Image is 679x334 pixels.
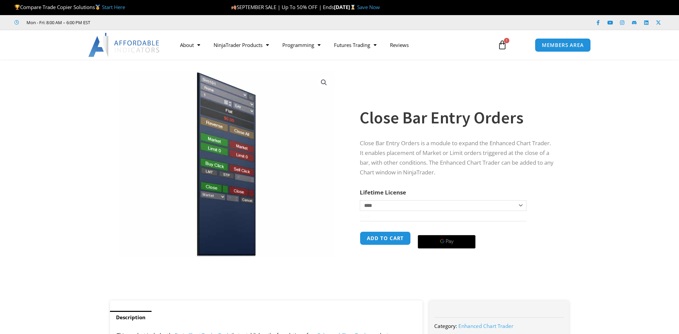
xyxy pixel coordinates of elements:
h1: Close Bar Entry Orders [360,106,556,129]
a: 1 [488,35,517,55]
a: Enhanced Chart Trader [458,323,513,329]
a: About [173,37,207,53]
a: Description [110,311,152,324]
img: 🏆 [15,5,20,10]
span: SEPTEMBER SALE | Up To 50% OFF | Ends [231,4,334,10]
img: ⌛ [350,5,355,10]
a: Save Now [357,4,380,10]
span: Compare Trade Copier Solutions [14,4,125,10]
a: NinjaTrader Products [207,37,276,53]
nav: Menu [173,37,490,53]
a: Programming [276,37,327,53]
a: Start Here [102,4,125,10]
a: Clear options [360,214,370,219]
strong: [DATE] [334,4,357,10]
img: CloseBarOrders | Affordable Indicators – NinjaTrader [119,71,335,257]
span: Mon - Fri: 8:00 AM – 6:00 PM EST [25,18,90,26]
a: MEMBERS AREA [535,38,591,52]
a: View full-screen image gallery [318,76,330,89]
img: LogoAI | Affordable Indicators – NinjaTrader [88,33,160,57]
img: 🍂 [231,5,236,10]
span: 1 [504,38,509,43]
iframe: Secure payment input frame [416,230,477,231]
button: Add to cart [360,231,411,245]
span: Category: [434,323,457,329]
img: 🥇 [95,5,100,10]
a: Reviews [383,37,415,53]
button: Buy with GPay [418,235,475,248]
span: MEMBERS AREA [542,43,584,48]
p: Close Bar Entry Orders is a module to expand the Enhanced Chart Trader. It enables placement of M... [360,138,556,177]
iframe: Customer reviews powered by Trustpilot [100,19,200,26]
label: Lifetime License [360,188,406,196]
a: Futures Trading [327,37,383,53]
